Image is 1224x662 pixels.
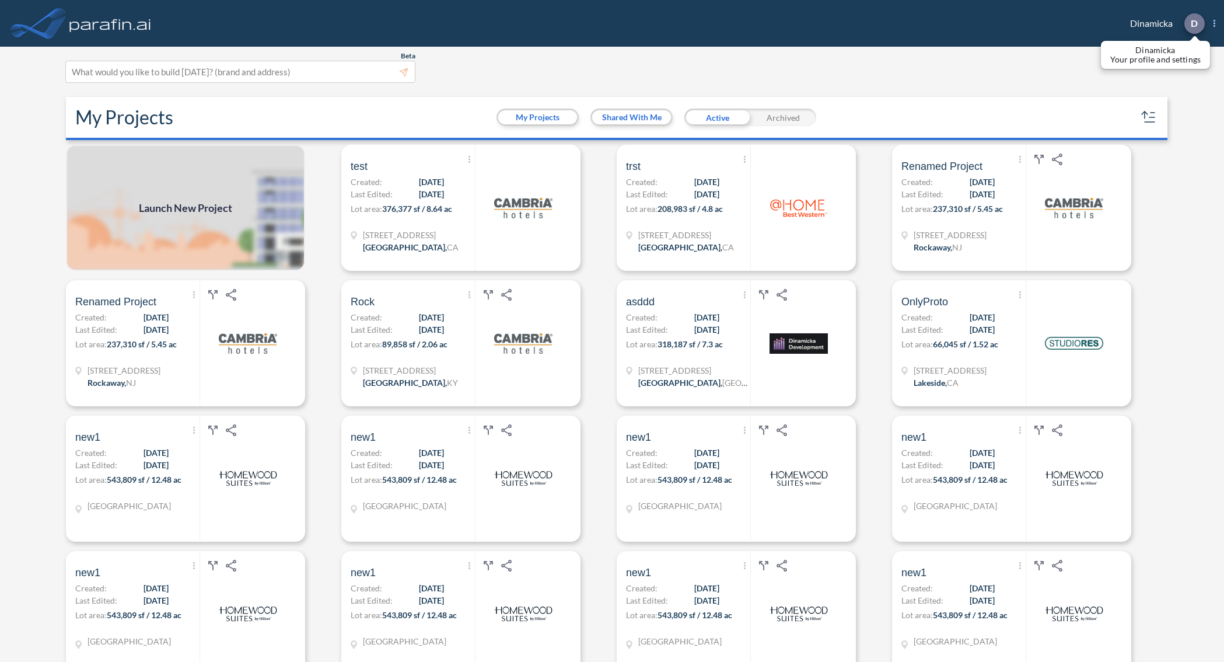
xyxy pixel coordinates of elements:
[970,447,995,459] span: [DATE]
[1110,46,1201,55] p: Dinamicka
[1045,179,1103,237] img: logo
[901,204,933,214] span: Lot area:
[107,475,181,485] span: 543,809 sf / 12.48 ac
[363,229,459,241] span: 3876 Auburn Blvd
[351,311,382,323] span: Created:
[75,295,156,309] span: Renamed Project
[88,635,171,647] div: TX
[694,176,719,188] span: [DATE]
[638,241,734,253] div: Sacramento, CA
[447,242,459,252] span: CA
[363,635,446,647] div: TX
[419,188,444,200] span: [DATE]
[75,582,107,594] span: Created:
[351,295,375,309] span: Rock
[351,610,382,620] span: Lot area:
[1139,108,1158,127] button: sort
[914,635,997,647] div: TX
[1110,55,1201,64] p: Your profile and settings
[1045,585,1103,643] img: logo
[419,323,444,336] span: [DATE]
[219,314,277,372] img: logo
[914,377,959,389] div: Lakeside, CA
[914,500,997,512] div: TX
[626,582,658,594] span: Created:
[770,179,828,237] img: logo
[75,430,100,444] span: new1
[592,110,671,124] button: Shared With Me
[351,566,376,580] span: new1
[626,430,651,444] span: new1
[901,594,943,607] span: Last Edited:
[914,378,947,388] span: Lakeside ,
[363,364,458,377] span: 1905 Evergreen Rd
[638,377,749,389] div: Houston, TX
[770,450,828,508] img: logo
[722,242,734,252] span: CA
[219,450,277,508] img: logo
[75,610,107,620] span: Lot area:
[351,475,382,485] span: Lot area:
[638,636,722,646] span: [GEOGRAPHIC_DATA]
[351,159,368,173] span: test
[88,377,136,389] div: Rockaway, NJ
[626,566,651,580] span: new1
[901,459,943,471] span: Last Edited:
[626,188,668,200] span: Last Edited:
[626,311,658,323] span: Created:
[494,450,552,508] img: logo
[638,364,749,377] span: 12345 Bissonnet St
[419,311,444,323] span: [DATE]
[75,339,107,349] span: Lot area:
[694,188,719,200] span: [DATE]
[351,582,382,594] span: Created:
[144,582,169,594] span: [DATE]
[363,377,458,389] div: Louisville, KY
[626,594,668,607] span: Last Edited:
[382,204,452,214] span: 376,377 sf / 8.64 ac
[419,594,444,607] span: [DATE]
[494,314,552,372] img: logo
[88,636,171,646] span: [GEOGRAPHIC_DATA]
[75,106,173,128] h2: My Projects
[144,447,169,459] span: [DATE]
[914,501,997,511] span: [GEOGRAPHIC_DATA]
[1113,13,1215,34] div: Dinamicka
[363,500,446,512] div: TX
[494,585,552,643] img: logo
[66,145,305,271] img: add
[626,295,655,309] span: asddd
[914,636,997,646] span: [GEOGRAPHIC_DATA]
[914,241,962,253] div: Rockaway, NJ
[901,582,933,594] span: Created:
[351,176,382,188] span: Created:
[901,610,933,620] span: Lot area:
[351,204,382,214] span: Lot area:
[694,582,719,594] span: [DATE]
[901,295,948,309] span: OnlyProto
[722,378,806,388] span: [GEOGRAPHIC_DATA]
[144,594,169,607] span: [DATE]
[901,566,926,580] span: new1
[658,610,732,620] span: 543,809 sf / 12.48 ac
[901,339,933,349] span: Lot area:
[75,475,107,485] span: Lot area:
[970,311,995,323] span: [DATE]
[447,378,458,388] span: KY
[144,323,169,336] span: [DATE]
[952,242,962,252] span: NJ
[694,594,719,607] span: [DATE]
[363,636,446,646] span: [GEOGRAPHIC_DATA]
[658,204,723,214] span: 208,983 sf / 4.8 ac
[1045,450,1103,508] img: logo
[419,582,444,594] span: [DATE]
[914,229,987,241] span: 321 Mt Hope Ave
[382,610,457,620] span: 543,809 sf / 12.48 ac
[107,339,177,349] span: 237,310 sf / 5.45 ac
[694,459,719,471] span: [DATE]
[363,378,447,388] span: [GEOGRAPHIC_DATA] ,
[684,109,750,126] div: Active
[88,501,171,511] span: [GEOGRAPHIC_DATA]
[901,176,933,188] span: Created:
[638,500,722,512] div: TX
